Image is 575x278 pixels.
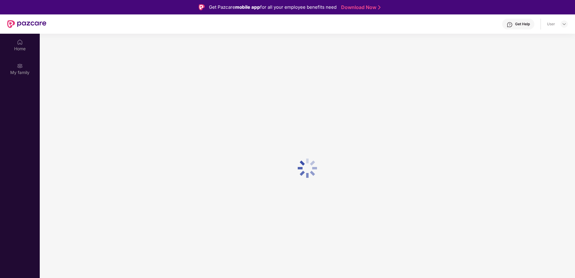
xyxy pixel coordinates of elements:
[17,39,23,45] img: svg+xml;base64,PHN2ZyBpZD0iSG9tZSIgeG1sbnM9Imh0dHA6Ly93d3cudzMub3JnLzIwMDAvc3ZnIiB3aWR0aD0iMjAiIG...
[17,63,23,69] img: svg+xml;base64,PHN2ZyB3aWR0aD0iMjAiIGhlaWdodD0iMjAiIHZpZXdCb3g9IjAgMCAyMCAyMCIgZmlsbD0ibm9uZSIgeG...
[341,4,379,11] a: Download Now
[547,22,555,26] div: User
[209,4,337,11] div: Get Pazcare for all your employee benefits need
[507,22,513,28] img: svg+xml;base64,PHN2ZyBpZD0iSGVscC0zMngzMiIgeG1sbnM9Imh0dHA6Ly93d3cudzMub3JnLzIwMDAvc3ZnIiB3aWR0aD...
[7,20,46,28] img: New Pazcare Logo
[199,4,205,10] img: Logo
[515,22,530,26] div: Get Help
[235,4,260,10] strong: mobile app
[378,4,381,11] img: Stroke
[562,22,567,26] img: svg+xml;base64,PHN2ZyBpZD0iRHJvcGRvd24tMzJ4MzIiIHhtbG5zPSJodHRwOi8vd3d3LnczLm9yZy8yMDAwL3N2ZyIgd2...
